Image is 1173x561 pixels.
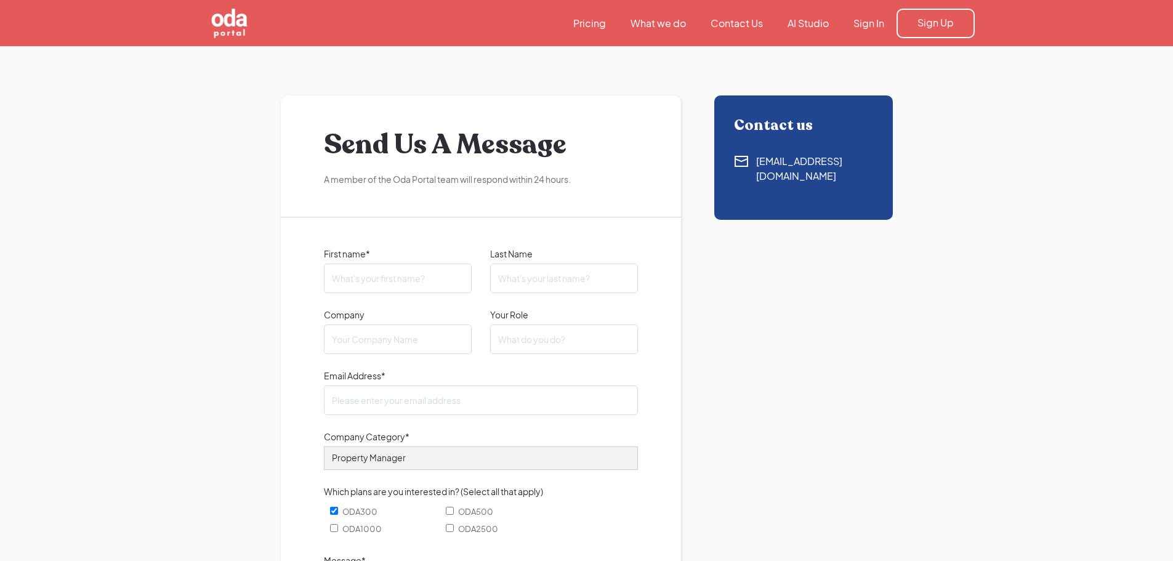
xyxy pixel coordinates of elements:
a: Sign In [841,17,897,30]
input: Your Company Name [324,325,472,354]
label: Which plans are you interested in? (Select all that apply) [324,485,638,498]
label: First name* [324,247,472,260]
input: ODA2500 [446,524,454,532]
span: ODA500 [458,505,493,519]
a: home [199,7,316,39]
input: What's your last name? [490,264,638,293]
a: AI Studio [775,17,841,30]
img: Contact using email [734,154,749,169]
span: ODA2500 [458,522,498,536]
span: ODA1000 [342,522,382,536]
input: What do you do? [490,325,638,354]
input: ODA500 [446,507,454,515]
label: Company [324,308,472,321]
h1: Send Us A Message [324,126,638,163]
div: [EMAIL_ADDRESS][DOMAIN_NAME] [756,154,873,184]
input: ODA1000 [330,524,338,532]
label: Email Address* [324,369,638,382]
a: Pricing [561,17,618,30]
a: Contact Us [698,17,775,30]
input: What's your first name? [324,264,472,293]
div: A member of the Oda Portal team will respond within 24 hours. [324,173,638,186]
div: Sign Up [917,16,954,30]
input: ODA300 [330,507,338,515]
a: Sign Up [897,9,975,38]
label: Last Name [490,247,638,260]
div: Contact us [734,117,873,134]
a: Contact using email[EMAIL_ADDRESS][DOMAIN_NAME] [734,154,873,184]
span: ODA300 [342,505,377,519]
label: Company Category* [324,430,638,443]
label: Your Role [490,308,638,321]
a: What we do [618,17,698,30]
input: Please enter your email address [324,385,638,415]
